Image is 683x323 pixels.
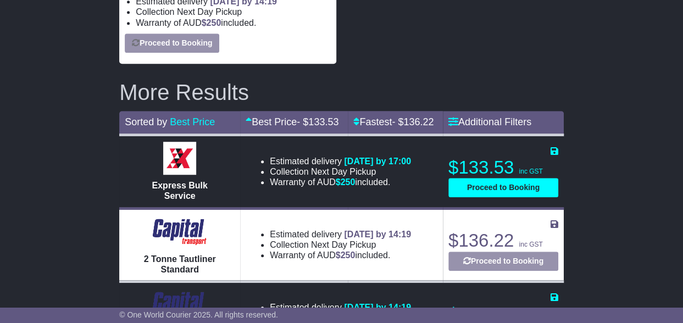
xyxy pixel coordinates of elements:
p: $136.22 [448,230,558,252]
span: $ [336,177,356,187]
span: Sorted by [125,116,167,127]
li: Collection [270,240,411,250]
span: 250 [341,250,356,260]
li: Warranty of AUD included. [270,250,411,260]
span: inc GST [519,241,542,248]
span: Next Day Pickup [311,240,376,249]
span: - $ [392,116,434,127]
span: Next Day Pickup [177,7,242,16]
span: © One World Courier 2025. All rights reserved. [119,310,278,319]
a: Best Price [170,116,215,127]
a: Best Price- $133.53 [246,116,338,127]
a: Additional Filters [448,116,531,127]
li: Estimated delivery [270,302,411,313]
img: CapitalTransport: 2 Tonne Tautliner Standard [148,215,212,248]
img: CapitalTransport: 2 Tonne Tray Standard [148,288,212,321]
li: Warranty of AUD included. [270,177,411,187]
h2: More Results [119,80,564,104]
span: $ [336,250,356,260]
p: $133.53 [448,157,558,179]
span: - $ [297,116,338,127]
li: Warranty of AUD included. [136,18,330,28]
li: Estimated delivery [270,156,411,166]
button: Proceed to Booking [448,178,558,197]
li: Collection [136,7,330,17]
button: Proceed to Booking [448,252,558,271]
span: 133.53 [308,116,338,127]
span: 250 [207,18,221,27]
img: Border Express: Express Bulk Service [163,142,196,175]
span: [DATE] by 14:19 [344,230,411,239]
span: 136.22 [403,116,434,127]
a: Fastest- $136.22 [353,116,434,127]
span: Express Bulk Service [152,181,207,201]
li: Estimated delivery [270,229,411,240]
li: Collection [270,166,411,177]
span: 250 [341,177,356,187]
span: Next Day Pickup [311,167,376,176]
span: inc GST [519,168,542,175]
span: 2 Tonne Tautliner Standard [144,254,216,274]
span: $ [202,18,221,27]
button: Proceed to Booking [125,34,219,53]
span: [DATE] by 14:19 [344,303,411,312]
span: [DATE] by 17:00 [344,157,411,166]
